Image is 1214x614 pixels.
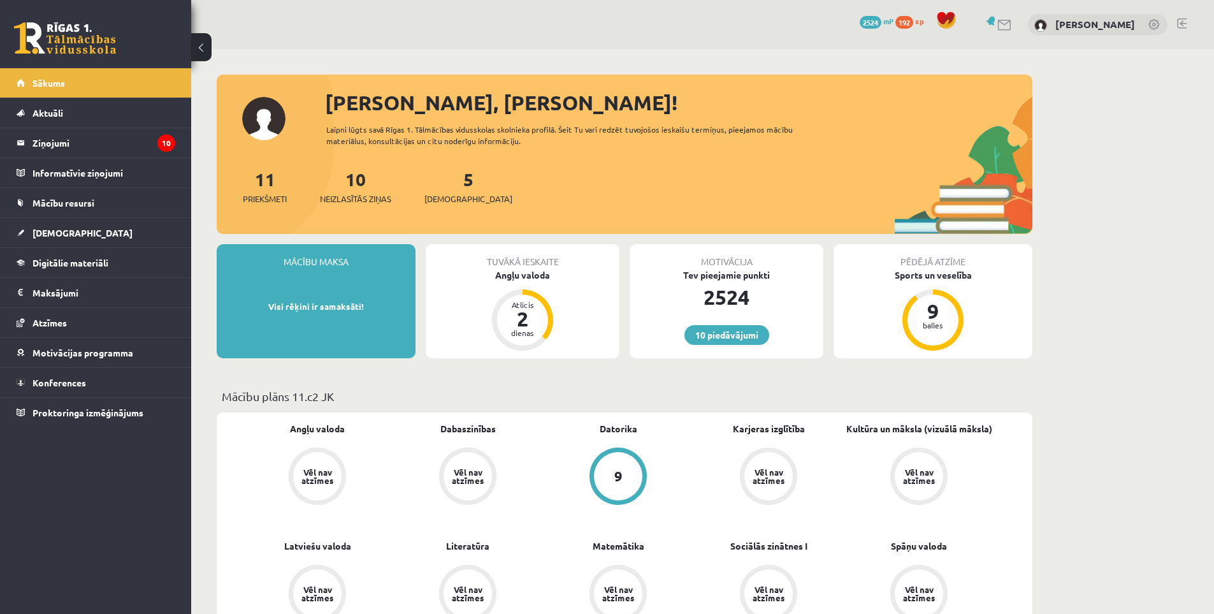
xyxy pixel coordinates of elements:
div: balles [914,321,952,329]
div: Vēl nav atzīmes [600,585,636,602]
div: Tev pieejamie punkti [630,268,823,282]
a: Aktuāli [17,98,175,128]
div: Mācību maksa [217,244,416,268]
a: 10 piedāvājumi [684,325,769,345]
a: Motivācijas programma [17,338,175,367]
span: Digitālie materiāli [33,257,108,268]
div: Motivācija [630,244,823,268]
div: 2 [503,309,542,329]
span: Atzīmes [33,317,67,328]
a: Sākums [17,68,175,98]
span: Neizlasītās ziņas [320,193,391,205]
a: 192 xp [895,16,930,26]
legend: Informatīvie ziņojumi [33,158,175,187]
a: [DEMOGRAPHIC_DATA] [17,218,175,247]
div: Vēl nav atzīmes [450,468,486,485]
a: Ziņojumi10 [17,128,175,157]
div: Atlicis [503,301,542,309]
div: Laipni lūgts savā Rīgas 1. Tālmācības vidusskolas skolnieka profilā. Šeit Tu vari redzēt tuvojošo... [326,124,816,147]
div: Vēl nav atzīmes [901,585,937,602]
a: Vēl nav atzīmes [844,448,994,508]
a: Vēl nav atzīmes [393,448,543,508]
span: mP [883,16,893,26]
div: Vēl nav atzīmes [300,585,335,602]
a: Digitālie materiāli [17,248,175,277]
div: dienas [503,329,542,337]
a: Konferences [17,368,175,397]
span: xp [915,16,923,26]
a: Literatūra [446,539,489,553]
div: Vēl nav atzīmes [450,585,486,602]
a: Proktoringa izmēģinājums [17,398,175,427]
a: Sports un veselība 9 balles [834,268,1032,353]
span: [DEMOGRAPHIC_DATA] [33,227,133,238]
div: Vēl nav atzīmes [751,468,786,485]
span: [DEMOGRAPHIC_DATA] [424,193,512,205]
a: Sociālās zinātnes I [730,539,807,553]
span: 192 [895,16,913,29]
div: [PERSON_NAME], [PERSON_NAME]! [325,87,1032,118]
legend: Maksājumi [33,278,175,307]
a: Maksājumi [17,278,175,307]
a: Spāņu valoda [891,539,947,553]
span: Konferences [33,377,86,388]
span: Priekšmeti [243,193,287,205]
span: 2524 [860,16,881,29]
div: Vēl nav atzīmes [751,585,786,602]
a: Latviešu valoda [284,539,351,553]
a: Karjeras izglītība [733,422,805,435]
div: Tuvākā ieskaite [426,244,619,268]
div: Vēl nav atzīmes [901,468,937,485]
span: Sākums [33,77,65,89]
div: 9 [614,469,623,483]
span: Aktuāli [33,107,63,119]
p: Visi rēķini ir samaksāti! [223,300,409,313]
span: Motivācijas programma [33,347,133,358]
a: Dabaszinības [440,422,496,435]
a: Angļu valoda [290,422,345,435]
a: Mācību resursi [17,188,175,217]
a: Datorika [600,422,637,435]
a: 5[DEMOGRAPHIC_DATA] [424,168,512,205]
i: 10 [157,135,175,152]
a: [PERSON_NAME] [1055,18,1135,31]
div: Angļu valoda [426,268,619,282]
a: 2524 mP [860,16,893,26]
a: Vēl nav atzīmes [693,448,844,508]
a: Vēl nav atzīmes [242,448,393,508]
div: Vēl nav atzīmes [300,468,335,485]
a: 10Neizlasītās ziņas [320,168,391,205]
a: Angļu valoda Atlicis 2 dienas [426,268,619,353]
a: Rīgas 1. Tālmācības vidusskola [14,22,116,54]
div: Sports un veselība [834,268,1032,282]
span: Mācību resursi [33,197,94,208]
a: Informatīvie ziņojumi [17,158,175,187]
div: 9 [914,301,952,321]
div: Pēdējā atzīme [834,244,1032,268]
p: Mācību plāns 11.c2 JK [222,388,1027,405]
img: Rodrigo Skuja [1034,19,1047,32]
a: 11Priekšmeti [243,168,287,205]
a: Matemātika [593,539,644,553]
div: 2524 [630,282,823,312]
a: 9 [543,448,693,508]
legend: Ziņojumi [33,128,175,157]
a: Atzīmes [17,308,175,337]
a: Kultūra un māksla (vizuālā māksla) [846,422,992,435]
span: Proktoringa izmēģinājums [33,407,143,418]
